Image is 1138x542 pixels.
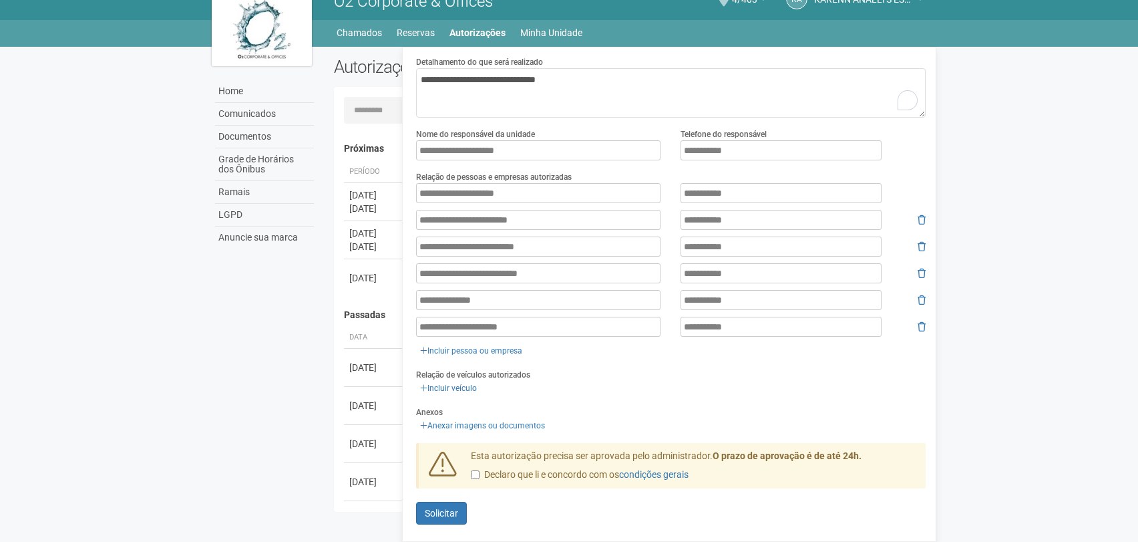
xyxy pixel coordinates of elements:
[425,508,458,519] span: Solicitar
[416,56,543,68] label: Detalhamento do que será realizado
[337,23,382,42] a: Chamados
[471,470,480,479] input: Declaro que li e concordo com oscondições gerais
[334,57,620,77] h2: Autorizações
[349,475,399,489] div: [DATE]
[349,399,399,412] div: [DATE]
[344,327,404,349] th: Data
[416,344,526,358] a: Incluir pessoa ou empresa
[416,128,535,140] label: Nome do responsável da unidade
[349,437,399,450] div: [DATE]
[349,361,399,374] div: [DATE]
[215,204,314,227] a: LGPD
[349,240,399,253] div: [DATE]
[349,227,399,240] div: [DATE]
[918,322,926,331] i: Remover
[416,502,467,525] button: Solicitar
[918,269,926,278] i: Remover
[619,469,689,480] a: condições gerais
[520,23,582,42] a: Minha Unidade
[349,188,399,202] div: [DATE]
[215,148,314,181] a: Grade de Horários dos Ônibus
[215,227,314,249] a: Anuncie sua marca
[215,103,314,126] a: Comunicados
[416,68,926,118] textarea: To enrich screen reader interactions, please activate Accessibility in Grammarly extension settings
[344,310,916,320] h4: Passadas
[416,369,530,381] label: Relação de veículos autorizados
[713,450,862,461] strong: O prazo de aprovação é de até 24h.
[397,23,435,42] a: Reservas
[918,242,926,251] i: Remover
[416,418,549,433] a: Anexar imagens ou documentos
[918,295,926,305] i: Remover
[471,468,689,482] label: Declaro que li e concordo com os
[416,406,443,418] label: Anexos
[416,171,572,183] label: Relação de pessoas e empresas autorizadas
[461,450,926,489] div: Esta autorização precisa ser aprovada pelo administrador.
[344,161,404,183] th: Período
[681,128,767,140] label: Telefone do responsável
[449,23,506,42] a: Autorizações
[416,381,481,396] a: Incluir veículo
[349,271,399,285] div: [DATE]
[215,126,314,148] a: Documentos
[349,202,399,215] div: [DATE]
[344,144,916,154] h4: Próximas
[918,215,926,225] i: Remover
[215,80,314,103] a: Home
[215,181,314,204] a: Ramais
